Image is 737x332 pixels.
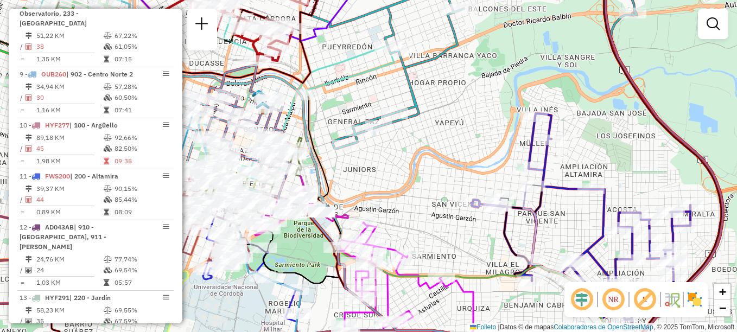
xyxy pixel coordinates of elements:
[114,132,169,143] td: 92,66%
[256,101,270,115] img: UDC - Córdoba
[714,300,730,316] a: Alejar
[632,286,658,312] span: Exibir rótulo
[498,323,500,331] span: |
[20,172,31,180] font: 11 -
[114,105,169,116] td: 07:41
[26,135,32,141] i: Distância Total
[20,316,25,327] td: /
[36,92,103,103] td: 30
[26,145,32,152] i: Total de Atividades
[341,257,368,268] div: Atividade não roteirizada - Ariel Missana
[104,94,112,101] i: % de utilização da cubagem
[114,156,169,167] td: 09:38
[104,307,112,314] i: % de utilização do peso
[104,267,112,273] i: % de utilização da cubagem
[252,89,266,103] img: UDC Cordoba
[163,224,169,230] em: Opções
[470,323,496,331] a: Folleto
[114,305,169,316] td: 69,55%
[114,30,169,41] td: 67,22%
[163,294,169,301] em: Opções
[69,121,118,129] span: | 100 - Argüello
[191,13,213,37] a: Nova sessão e pesquisa
[26,318,32,324] i: Total de Atividades
[104,33,112,39] i: % de utilização do peso
[20,156,25,167] td: =
[41,70,66,78] span: OUB260
[20,223,31,231] font: 12 -
[36,156,103,167] td: 1,98 KM
[114,183,169,194] td: 90,15%
[104,84,112,90] i: % de utilização do peso
[114,207,169,218] td: 08:09
[26,84,32,90] i: Distância Total
[26,307,32,314] i: Distância Total
[115,266,137,274] font: 69,54%
[20,70,28,78] font: 9 -
[104,135,112,141] i: % de utilização do peso
[714,284,730,300] a: Acercar
[45,172,70,180] span: FWS200
[104,318,112,324] i: % de utilização da cubagem
[115,42,137,50] font: 61,05%
[36,305,103,316] td: 58,23 KM
[20,143,25,154] td: /
[663,291,681,308] img: Fluxo de ruas
[20,194,25,205] td: /
[36,194,103,205] td: 44
[114,277,169,288] td: 05:57
[163,173,169,179] em: Opções
[114,81,169,92] td: 57,28%
[163,122,169,128] em: Opções
[719,285,726,298] span: +
[36,132,103,143] td: 89,18 KM
[114,54,169,65] td: 07:15
[104,145,112,152] i: % de utilização da cubagem
[104,43,112,50] i: % de utilização da cubagem
[686,291,703,308] img: Exibir/Ocultar setores
[66,70,133,78] span: | 902 - Centro Norte 2
[20,105,25,116] td: =
[45,121,69,129] span: HYF277
[467,323,737,332] div: Datos © de mapas , © 2025 TomTom, Microsoft
[36,143,103,154] td: 45
[20,293,31,302] font: 13 -
[26,186,32,192] i: Distância Total
[26,33,32,39] i: Distância Total
[45,223,74,231] span: AD043AB
[26,256,32,263] i: Distância Total
[36,183,103,194] td: 39,37 KM
[600,286,626,312] span: Ocultar NR
[36,316,103,327] td: 35
[104,56,109,62] i: Tempo total em rota
[36,265,103,276] td: 24
[115,195,137,203] font: 85,44%
[20,41,25,52] td: /
[36,105,103,116] td: 1,16 KM
[115,93,137,101] font: 60,50%
[20,207,25,218] td: =
[36,81,103,92] td: 34,94 KM
[104,158,109,164] i: Tempo total em rota
[163,71,169,77] em: Opções
[104,209,109,215] i: Tempo total em rota
[36,41,103,52] td: 38
[20,121,31,129] font: 10 -
[115,144,137,152] font: 82,50%
[26,196,32,203] i: Total de Atividades
[26,267,32,273] i: Total de Atividades
[104,279,109,286] i: Tempo total em rota
[20,265,25,276] td: /
[569,286,595,312] span: Ocultar deslocamento
[104,107,109,113] i: Tempo total em rota
[70,172,118,180] span: | 200 - Altamira
[719,301,726,315] span: −
[36,277,103,288] td: 1,03 KM
[104,256,112,263] i: % de utilização do peso
[554,323,653,331] a: Colaboradores de OpenStreetMap
[20,277,25,288] td: =
[20,54,25,65] td: =
[69,293,111,302] span: | 220 - Jardín
[702,13,724,35] a: Exibir filtros
[36,54,103,65] td: 1,35 KM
